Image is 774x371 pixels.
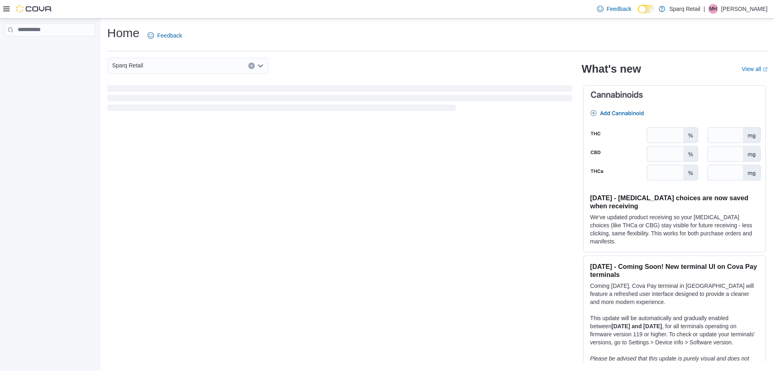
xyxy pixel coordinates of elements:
[112,61,143,70] span: Sparq Retail
[669,4,700,14] p: Sparq Retail
[590,314,759,346] p: This update will be automatically and gradually enabled between , for all terminals operating on ...
[16,5,52,13] img: Cova
[638,5,655,13] input: Dark Mode
[763,67,768,72] svg: External link
[590,194,759,210] h3: [DATE] - [MEDICAL_DATA] choices are now saved when receiving
[709,4,717,14] span: MH
[607,5,631,13] span: Feedback
[157,31,182,40] span: Feedback
[107,25,139,41] h1: Home
[742,66,768,72] a: View allExternal link
[590,282,759,306] p: Coming [DATE], Cova Pay terminal in [GEOGRAPHIC_DATA] will feature a refreshed user interface des...
[708,4,718,14] div: Maria Hartwick
[248,63,255,69] button: Clear input
[594,1,635,17] a: Feedback
[590,213,759,245] p: We've updated product receiving so your [MEDICAL_DATA] choices (like THCa or CBG) stay visible fo...
[144,27,185,44] a: Feedback
[257,63,264,69] button: Open list of options
[590,262,759,279] h3: [DATE] - Coming Soon! New terminal UI on Cova Pay terminals
[703,4,705,14] p: |
[582,63,641,75] h2: What's new
[5,38,95,57] nav: Complex example
[721,4,768,14] p: [PERSON_NAME]
[612,323,662,329] strong: [DATE] and [DATE]
[590,355,749,370] em: Please be advised that this update is purely visual and does not impact payment functionality.
[107,87,572,113] span: Loading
